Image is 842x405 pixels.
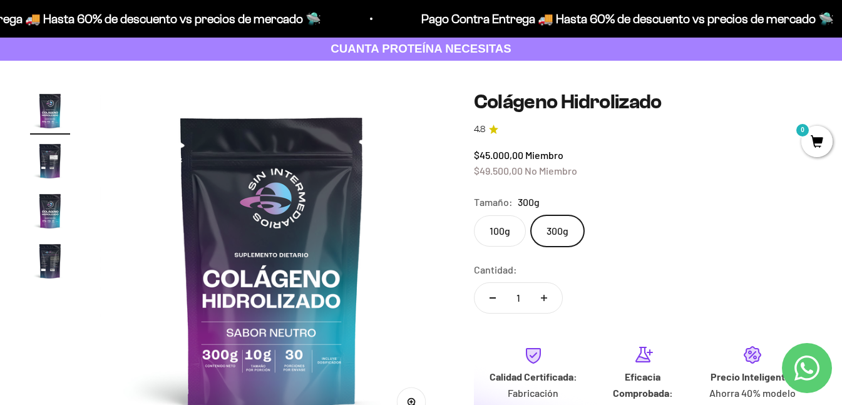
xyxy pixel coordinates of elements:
span: 300g [518,194,540,210]
button: Ir al artículo 1 [30,91,70,135]
legend: Tamaño: [474,194,513,210]
img: Colágeno Hidrolizado [30,141,70,181]
img: Colágeno Hidrolizado [30,191,70,231]
h1: Colágeno Hidrolizado [474,91,812,113]
span: $45.000,00 [474,149,523,161]
strong: Calidad Certificada: [490,371,577,382]
span: No Miembro [525,165,577,177]
button: Aumentar cantidad [526,283,562,313]
label: Cantidad: [474,262,517,278]
a: 4.84.8 de 5.0 estrellas [474,123,812,136]
span: Miembro [525,149,563,161]
a: 0 [801,136,833,150]
strong: Eficacia Comprobada: [613,371,673,399]
mark: 0 [795,123,810,138]
button: Reducir cantidad [475,283,511,313]
button: Ir al artículo 3 [30,191,70,235]
span: 4.8 [474,123,485,136]
span: $49.500,00 [474,165,523,177]
button: Ir al artículo 2 [30,141,70,185]
strong: CUANTA PROTEÍNA NECESITAS [331,42,511,55]
img: Colágeno Hidrolizado [30,241,70,281]
button: Ir al artículo 4 [30,241,70,285]
img: Colágeno Hidrolizado [30,91,70,131]
p: Pago Contra Entrega 🚚 Hasta 60% de descuento vs precios de mercado 🛸 [416,9,829,29]
strong: Precio Inteligente: [711,371,794,382]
